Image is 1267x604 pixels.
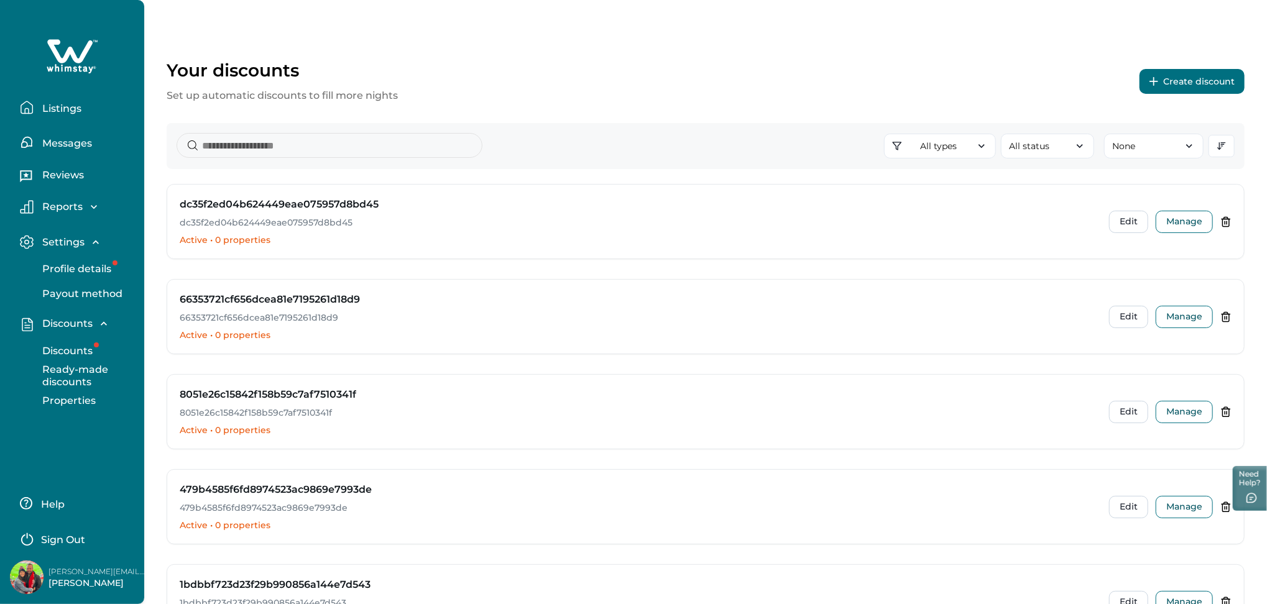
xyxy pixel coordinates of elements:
[10,561,44,594] img: Whimstay Host
[20,95,134,120] button: Listings
[1140,69,1245,94] button: Create discount
[39,395,96,407] p: Properties
[48,577,148,590] p: [PERSON_NAME]
[180,577,371,592] h3: 1bdbbf723d23f29b990856a144e7d543
[180,329,1099,342] p: Active • 0 properties
[180,424,1099,437] p: Active • 0 properties
[20,491,130,516] button: Help
[20,317,134,331] button: Discounts
[20,339,134,413] div: Discounts
[1109,306,1148,328] button: Edit
[20,526,130,551] button: Sign Out
[29,388,143,413] button: Properties
[48,565,148,578] p: [PERSON_NAME][EMAIL_ADDRESS][DOMAIN_NAME]
[39,236,85,249] p: Settings
[29,364,143,388] button: Ready-made discounts
[20,130,134,155] button: Messages
[180,217,1099,229] p: dc35f2ed04b624449eae075957d8bd45
[167,60,398,81] p: Your discounts
[39,364,143,388] p: Ready-made discounts
[29,339,143,364] button: Discounts
[180,234,1099,247] p: Active • 0 properties
[39,263,111,275] p: Profile details
[29,281,143,306] button: Payout method
[1156,211,1213,233] button: Manage
[20,235,134,249] button: Settings
[39,103,81,115] p: Listings
[167,88,398,103] p: Set up automatic discounts to fill more nights
[180,482,372,497] h3: 479b4585f6fd8974523ac9869e7993de
[29,257,143,281] button: Profile details
[39,201,83,213] p: Reports
[180,312,1099,324] p: 66353721cf656dcea81e7195261d18d9
[39,169,84,181] p: Reviews
[37,498,65,511] p: Help
[39,288,122,300] p: Payout method
[1156,496,1213,518] button: Manage
[20,257,134,306] div: Settings
[1156,401,1213,423] button: Manage
[180,197,379,212] h3: dc35f2ed04b624449eae075957d8bd45
[1109,401,1148,423] button: Edit
[20,200,134,214] button: Reports
[39,137,92,150] p: Messages
[41,534,85,546] p: Sign Out
[180,407,1099,419] p: 8051e26c15842f158b59c7af7510341f
[1109,211,1148,233] button: Edit
[1109,496,1148,518] button: Edit
[180,387,356,402] h3: 8051e26c15842f158b59c7af7510341f
[180,519,1099,532] p: Active • 0 properties
[20,165,134,190] button: Reviews
[180,292,360,307] h3: 66353721cf656dcea81e7195261d18d9
[39,318,93,330] p: Discounts
[180,502,1099,515] p: 479b4585f6fd8974523ac9869e7993de
[1156,306,1213,328] button: Manage
[39,345,93,357] p: Discounts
